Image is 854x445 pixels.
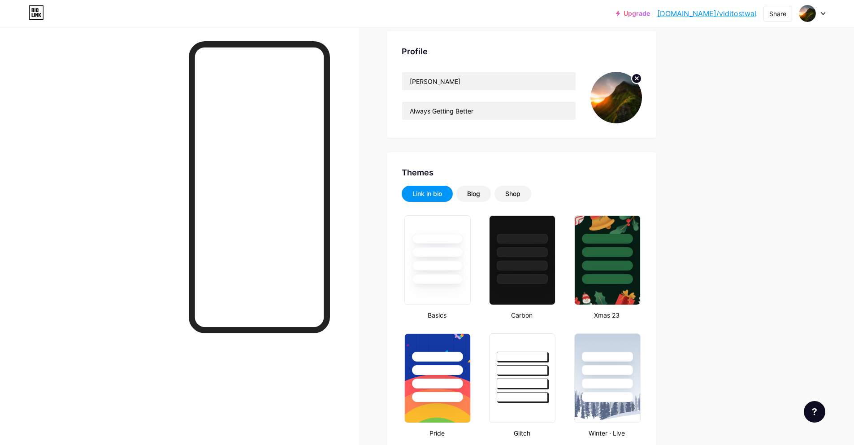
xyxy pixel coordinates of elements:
[467,189,480,198] div: Blog
[402,45,642,57] div: Profile
[402,428,472,438] div: Pride
[769,9,786,18] div: Share
[590,72,642,123] img: viditostwal
[402,102,576,120] input: Bio
[799,5,816,22] img: viditostwal
[657,8,756,19] a: [DOMAIN_NAME]/viditostwal
[402,72,576,90] input: Name
[572,310,642,320] div: Xmas 23
[486,428,557,438] div: Glitch
[616,10,650,17] a: Upgrade
[412,189,442,198] div: Link in bio
[505,189,520,198] div: Shop
[402,310,472,320] div: Basics
[486,310,557,320] div: Carbon
[572,428,642,438] div: Winter · Live
[402,166,642,179] div: Themes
